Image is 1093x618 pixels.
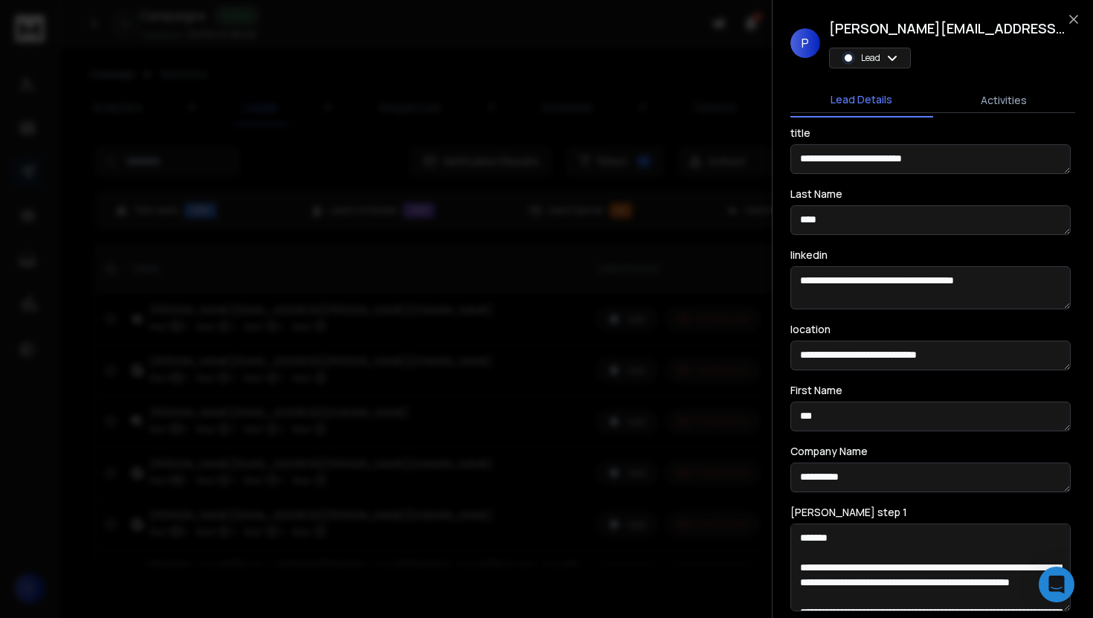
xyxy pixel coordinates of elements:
[790,28,820,58] span: P
[861,52,880,64] p: Lead
[790,128,810,138] label: title
[790,324,831,335] label: location
[790,83,933,118] button: Lead Details
[790,446,868,457] label: Company Name
[829,18,1067,39] h1: [PERSON_NAME][EMAIL_ADDRESS][PERSON_NAME][DOMAIN_NAME]
[790,189,842,199] label: Last Name
[790,250,828,260] label: linkedin
[933,84,1076,117] button: Activities
[790,385,842,396] label: First Name
[1039,567,1074,602] div: Open Intercom Messenger
[790,507,907,518] label: [PERSON_NAME] step 1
